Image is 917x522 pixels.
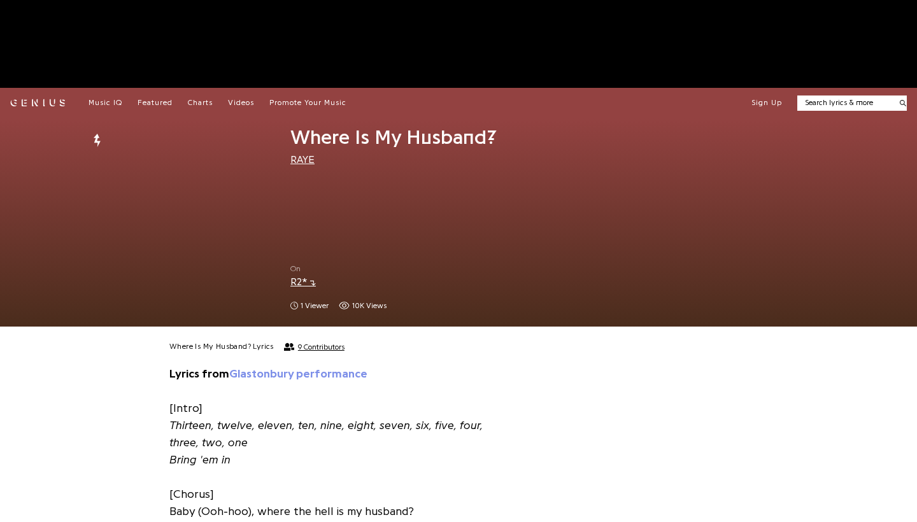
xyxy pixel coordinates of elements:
[269,99,346,106] span: Promote Your Music
[352,300,387,311] span: 10K views
[290,300,329,311] span: 1 viewer
[269,98,346,108] a: Promote Your Music
[228,98,254,108] a: Videos
[797,97,892,108] input: Search lyrics & more
[290,127,497,148] span: Where Is My Husband?
[169,420,483,465] i: Thirteen, twelve, eleven, ten, nine, eight, seven, six, five, four, three, two, one Bring 'em in
[89,98,122,108] a: Music IQ
[298,342,345,351] span: 9 Contributors
[301,300,329,311] span: 1 viewer
[284,342,345,351] button: 9 Contributors
[229,368,367,379] a: Glastonbury performance
[339,300,387,311] span: 9,953 views
[138,98,173,108] a: Featured
[228,99,254,106] span: Videos
[290,264,536,274] span: On
[188,99,213,106] span: Charts
[751,98,782,108] button: Sign Up
[169,368,367,379] b: Lyrics from
[89,99,122,106] span: Music IQ
[290,155,315,165] a: RAYE
[169,342,274,352] h2: Where Is My Husband? Lyrics
[138,99,173,106] span: Featured
[188,98,213,108] a: Charts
